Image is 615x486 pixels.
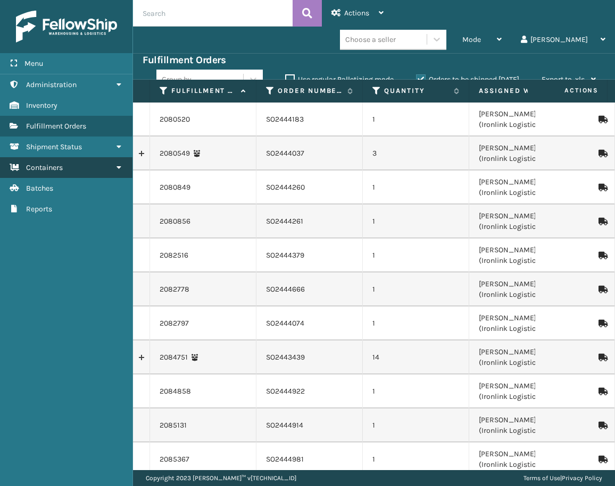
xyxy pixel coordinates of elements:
[143,54,226,66] h3: Fulfillment Orders
[469,374,576,408] td: [PERSON_NAME] (Ironlink Logistics)
[562,474,602,482] a: Privacy Policy
[521,27,605,53] div: [PERSON_NAME]
[160,148,190,159] a: 2080549
[363,137,469,170] td: 3
[26,80,77,89] span: Administration
[160,386,191,397] a: 2084858
[469,103,576,137] td: [PERSON_NAME] (Ironlink Logistics)
[469,408,576,442] td: [PERSON_NAME] (Ironlink Logistics)
[523,474,560,482] a: Terms of Use
[416,75,519,84] label: Orders to be shipped [DATE]
[160,250,188,261] a: 2082516
[256,238,363,272] td: SO2444379
[146,470,296,486] p: Copyright 2023 [PERSON_NAME]™ v [TECHNICAL_ID]
[531,82,605,99] span: Actions
[256,170,363,204] td: SO2444260
[599,150,605,157] i: Mark as Shipped
[469,272,576,306] td: [PERSON_NAME] (Ironlink Logistics)
[542,75,585,84] span: Export to .xls
[160,318,189,329] a: 2082797
[26,204,52,214] span: Reports
[523,470,602,486] div: |
[26,122,86,131] span: Fulfillment Orders
[26,142,82,151] span: Shipment Status
[24,59,43,68] span: Menu
[160,114,190,125] a: 2080520
[479,86,555,96] label: Assigned Warehouse
[599,456,605,463] i: Mark as Shipped
[599,286,605,293] i: Mark as Shipped
[256,442,363,476] td: SO2444981
[344,8,369,18] span: Actions
[363,272,469,306] td: 1
[599,354,605,361] i: Mark as Shipped
[160,352,188,363] a: 2084751
[469,306,576,340] td: [PERSON_NAME] (Ironlink Logistics)
[384,86,448,96] label: Quantity
[469,340,576,374] td: [PERSON_NAME] (Ironlink Logistics)
[363,408,469,442] td: 1
[469,137,576,170] td: [PERSON_NAME] (Ironlink Logistics)
[599,184,605,191] i: Mark as Shipped
[160,420,187,431] a: 2085131
[363,170,469,204] td: 1
[160,284,189,295] a: 2082778
[363,204,469,238] td: 1
[26,163,63,172] span: Containers
[469,442,576,476] td: [PERSON_NAME] (Ironlink Logistics)
[599,116,605,123] i: Mark as Shipped
[462,35,481,44] span: Mode
[256,306,363,340] td: SO2444074
[256,103,363,137] td: SO2444183
[256,340,363,374] td: SO2443439
[345,34,396,45] div: Choose a seller
[26,184,53,193] span: Batches
[256,137,363,170] td: SO2444037
[256,408,363,442] td: SO2444914
[363,306,469,340] td: 1
[599,218,605,225] i: Mark as Shipped
[363,340,469,374] td: 14
[278,86,342,96] label: Order Number
[363,238,469,272] td: 1
[469,204,576,238] td: [PERSON_NAME] (Ironlink Logistics)
[171,86,236,96] label: Fulfillment Order Id
[363,103,469,137] td: 1
[599,252,605,259] i: Mark as Shipped
[26,101,57,110] span: Inventory
[160,216,190,227] a: 2080856
[160,182,190,193] a: 2080849
[599,320,605,327] i: Mark as Shipped
[285,75,394,84] label: Use regular Palletizing mode
[363,442,469,476] td: 1
[256,204,363,238] td: SO2444261
[160,454,189,465] a: 2085367
[599,388,605,395] i: Mark as Shipped
[162,74,192,85] div: Group by
[256,374,363,408] td: SO2444922
[363,374,469,408] td: 1
[469,170,576,204] td: [PERSON_NAME] (Ironlink Logistics)
[469,238,576,272] td: [PERSON_NAME] (Ironlink Logistics)
[599,422,605,429] i: Mark as Shipped
[256,272,363,306] td: SO2444666
[16,11,117,42] img: logo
